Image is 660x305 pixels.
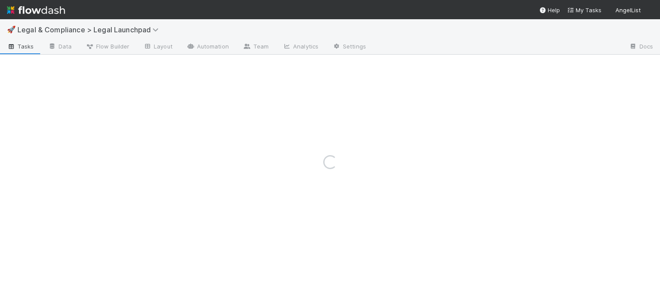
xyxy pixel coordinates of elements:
img: avatar_ba22fd42-677f-4b89-aaa3-073be741e398.png [644,6,653,15]
div: Help [539,6,560,14]
a: My Tasks [567,6,601,14]
span: My Tasks [567,7,601,14]
span: AngelList [615,7,641,14]
img: logo-inverted-e16ddd16eac7371096b0.svg [7,3,65,17]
